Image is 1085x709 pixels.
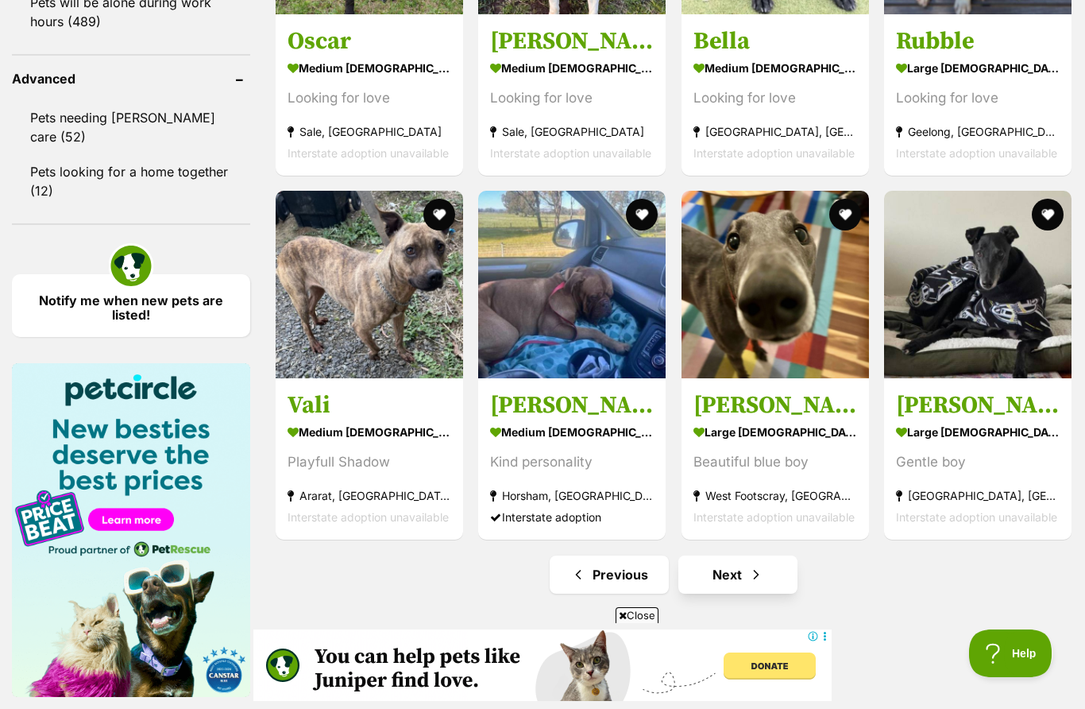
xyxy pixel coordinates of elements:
iframe: Help Scout Beacon - Open [969,630,1053,677]
strong: medium [DEMOGRAPHIC_DATA] Dog [288,56,451,79]
a: Previous page [550,556,669,594]
div: Beautiful blue boy [693,451,857,473]
a: [PERSON_NAME] large [DEMOGRAPHIC_DATA] Dog Gentle boy [GEOGRAPHIC_DATA], [GEOGRAPHIC_DATA] Inters... [884,378,1071,540]
h3: [PERSON_NAME] [490,390,654,420]
a: Next page [678,556,797,594]
h3: [PERSON_NAME] [896,390,1060,420]
a: [PERSON_NAME] medium [DEMOGRAPHIC_DATA] Dog Kind personality Horsham, [GEOGRAPHIC_DATA] Interstat... [478,378,666,540]
strong: Horsham, [GEOGRAPHIC_DATA] [490,485,654,506]
a: [PERSON_NAME] large [DEMOGRAPHIC_DATA] Dog Beautiful blue boy West Footscray, [GEOGRAPHIC_DATA] I... [682,378,869,540]
h3: Vali [288,390,451,420]
strong: West Footscray, [GEOGRAPHIC_DATA] [693,485,857,506]
button: favourite [423,199,455,231]
strong: Sale, [GEOGRAPHIC_DATA] [490,121,654,142]
span: Interstate adoption unavailable [490,146,651,160]
a: Bella medium [DEMOGRAPHIC_DATA] Dog Looking for love [GEOGRAPHIC_DATA], [GEOGRAPHIC_DATA] Interst... [682,14,869,176]
div: Gentle boy [896,451,1060,473]
h3: Oscar [288,26,451,56]
a: Rubble large [DEMOGRAPHIC_DATA] Dog Looking for love Geelong, [GEOGRAPHIC_DATA] Interstate adopti... [884,14,1071,176]
img: Rusty - Mastiff Dog [478,191,666,378]
strong: medium [DEMOGRAPHIC_DATA] Dog [490,56,654,79]
img: Pet Circle promo banner [12,363,250,697]
span: Close [616,607,658,623]
a: [PERSON_NAME] medium [DEMOGRAPHIC_DATA] Dog Looking for love Sale, [GEOGRAPHIC_DATA] Interstate a... [478,14,666,176]
strong: medium [DEMOGRAPHIC_DATA] Dog [490,420,654,444]
strong: large [DEMOGRAPHIC_DATA] Dog [896,420,1060,444]
div: Looking for love [288,87,451,109]
strong: Geelong, [GEOGRAPHIC_DATA] [896,121,1060,142]
img: Leonard - Greyhound Dog [682,191,869,378]
div: Looking for love [490,87,654,109]
a: Pets looking for a home together (12) [12,155,250,207]
button: favourite [627,199,658,231]
h3: Bella [693,26,857,56]
strong: medium [DEMOGRAPHIC_DATA] Dog [288,420,451,444]
span: Interstate adoption unavailable [896,510,1057,524]
nav: Pagination [274,556,1073,594]
h3: [PERSON_NAME] [490,26,654,56]
strong: Ararat, [GEOGRAPHIC_DATA] [288,485,451,506]
header: Advanced [12,72,250,86]
span: Interstate adoption unavailable [288,510,449,524]
div: Playfull Shadow [288,451,451,473]
span: Interstate adoption unavailable [693,146,855,160]
span: Interstate adoption unavailable [288,146,449,160]
strong: [GEOGRAPHIC_DATA], [GEOGRAPHIC_DATA] [896,485,1060,506]
strong: large [DEMOGRAPHIC_DATA] Dog [896,56,1060,79]
div: Looking for love [693,87,857,109]
a: Notify me when new pets are listed! [12,274,250,337]
h3: Rubble [896,26,1060,56]
strong: Sale, [GEOGRAPHIC_DATA] [288,121,451,142]
div: Kind personality [490,451,654,473]
h3: [PERSON_NAME] [693,390,857,420]
strong: large [DEMOGRAPHIC_DATA] Dog [693,420,857,444]
span: Interstate adoption unavailable [896,146,1057,160]
a: Oscar medium [DEMOGRAPHIC_DATA] Dog Looking for love Sale, [GEOGRAPHIC_DATA] Interstate adoption ... [276,14,463,176]
a: Pets needing [PERSON_NAME] care (52) [12,101,250,153]
img: Vali - Staffordshire Bull Terrier Dog [276,191,463,378]
div: Interstate adoption [490,506,654,528]
strong: medium [DEMOGRAPHIC_DATA] Dog [693,56,857,79]
button: favourite [1032,199,1064,231]
img: Bernie - Greyhound Dog [884,191,1071,378]
button: favourite [829,199,861,231]
iframe: Advertisement [253,630,832,701]
a: Vali medium [DEMOGRAPHIC_DATA] Dog Playfull Shadow Ararat, [GEOGRAPHIC_DATA] Interstate adoption ... [276,378,463,540]
span: Interstate adoption unavailable [693,510,855,524]
strong: [GEOGRAPHIC_DATA], [GEOGRAPHIC_DATA] [693,121,857,142]
div: Looking for love [896,87,1060,109]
